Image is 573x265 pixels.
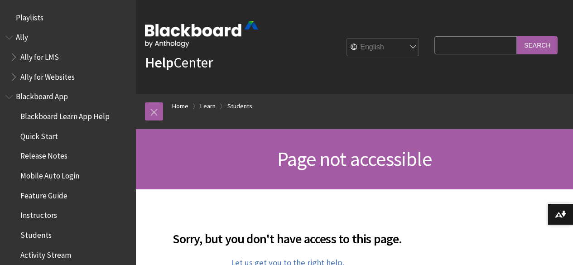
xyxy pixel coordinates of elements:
span: Ally [16,30,28,42]
span: Blackboard App [16,89,68,101]
span: Feature Guide [20,188,67,200]
span: Ally for Websites [20,69,75,82]
a: Students [227,101,252,112]
span: Ally for LMS [20,49,59,62]
span: Activity Stream [20,247,71,260]
input: Search [517,36,558,54]
nav: Book outline for Anthology Ally Help [5,30,130,85]
span: Students [20,227,52,240]
span: Page not accessible [277,146,432,171]
a: HelpCenter [145,53,213,72]
span: Instructors [20,208,57,220]
span: Quick Start [20,129,58,141]
select: Site Language Selector [347,39,419,57]
span: Mobile Auto Login [20,168,79,180]
span: Blackboard Learn App Help [20,109,110,121]
strong: Help [145,53,173,72]
h2: Sorry, but you don't have access to this page. [145,218,430,248]
span: Playlists [16,10,43,22]
span: Release Notes [20,149,67,161]
a: Home [172,101,188,112]
img: Blackboard by Anthology [145,21,258,48]
nav: Book outline for Playlists [5,10,130,25]
a: Learn [200,101,216,112]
